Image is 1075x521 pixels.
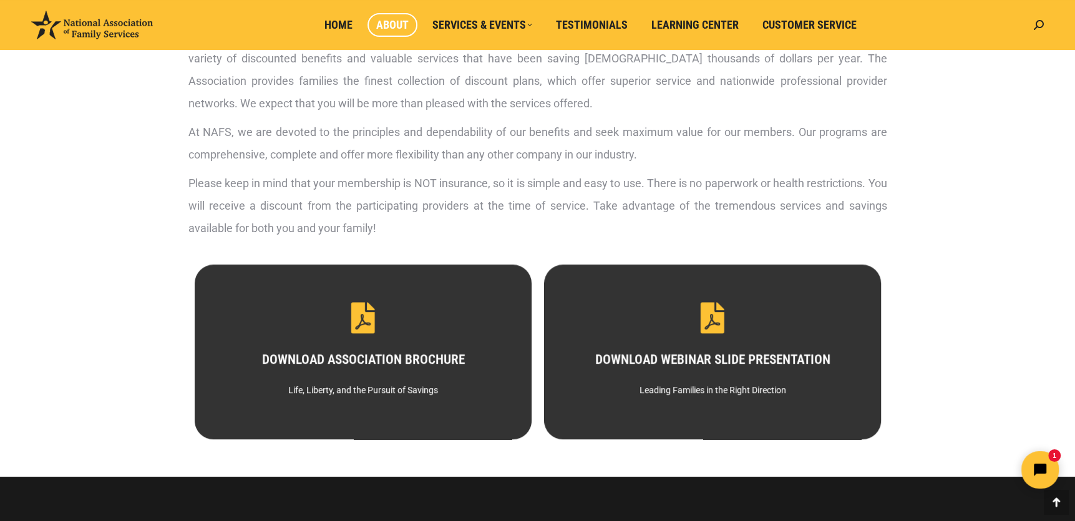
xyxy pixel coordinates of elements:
[188,25,887,115] p: NAFS was created to promote the interests and financial security for the family unit. Through you...
[754,13,865,37] a: Customer Service
[565,353,859,366] h3: DOWNLOAD WEBINAR SLIDE PRESENTATION
[316,13,361,37] a: Home
[643,13,747,37] a: Learning Center
[556,18,628,32] span: Testimonials
[188,172,887,240] p: Please keep in mind that your membership is NOT insurance, so it is simple and easy to use. There...
[565,379,859,401] div: Leading Families in the Right Direction
[432,18,532,32] span: Services & Events
[376,18,409,32] span: About
[216,353,509,366] h3: DOWNLOAD ASSOCIATION BROCHURE
[367,13,417,37] a: About
[651,18,739,32] span: Learning Center
[216,379,509,401] div: Life, Liberty, and the Pursuit of Savings
[855,441,1069,499] iframe: Tidio Chat
[324,18,353,32] span: Home
[762,18,857,32] span: Customer Service
[547,13,636,37] a: Testimonials
[188,121,887,166] p: At NAFS, we are devoted to the principles and dependability of our benefits and seek maximum valu...
[31,11,153,39] img: National Association of Family Services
